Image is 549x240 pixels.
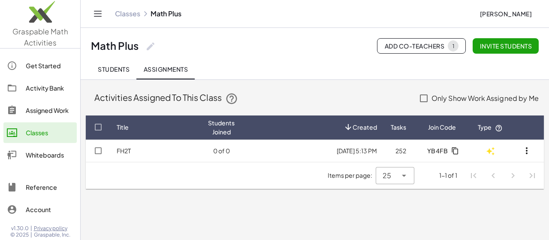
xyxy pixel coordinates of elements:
[117,147,131,155] a: FH2T
[3,55,77,76] a: Get Started
[10,231,29,238] span: © 2025
[473,6,539,21] button: [PERSON_NAME]
[3,78,77,98] a: Activity Bank
[480,10,532,18] span: [PERSON_NAME]
[452,43,454,49] div: 1
[428,123,456,132] span: Join Code
[391,123,406,132] span: Tasks
[3,100,77,121] a: Assigned Work
[384,40,459,52] span: Add Co-Teachers
[30,231,32,238] span: |
[3,177,77,197] a: Reference
[91,7,105,21] button: Toggle navigation
[353,123,377,132] span: Created
[26,105,73,115] div: Assigned Work
[26,61,73,71] div: Get Started
[383,170,391,181] span: 25
[11,225,29,232] span: v1.30.0
[201,140,241,162] td: 0 of 0
[30,225,32,232] span: |
[3,145,77,165] a: Whiteboards
[26,150,73,160] div: Whiteboards
[26,182,73,192] div: Reference
[473,38,539,54] button: Invite students
[439,171,457,180] div: 1-1 of 1
[94,91,411,105] div: Activities Assigned To This Class
[427,147,448,155] span: YB4FB
[115,9,140,18] a: Classes
[384,140,413,162] td: 252
[12,27,68,47] span: Graspable Math Activities
[241,140,384,162] td: [DATE] 5:13 PM
[91,39,139,52] div: Math Plus
[34,231,70,238] span: Graspable, Inc.
[420,143,464,158] button: YB4FB
[3,122,77,143] a: Classes
[143,65,188,73] span: Assignments
[328,171,376,180] span: Items per page:
[117,123,129,132] span: Title
[26,83,73,93] div: Activity Bank
[34,225,70,232] a: Privacy policy
[98,65,130,73] span: Students
[464,166,542,185] nav: Pagination Navigation
[478,123,503,131] span: Type
[431,88,539,109] label: Only Show Work Assigned by Me
[480,42,532,50] span: Invite students
[3,199,77,220] a: Account
[208,118,235,137] span: Students Joined
[26,204,73,215] div: Account
[377,38,466,54] button: Add Co-Teachers1
[26,128,73,138] div: Classes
